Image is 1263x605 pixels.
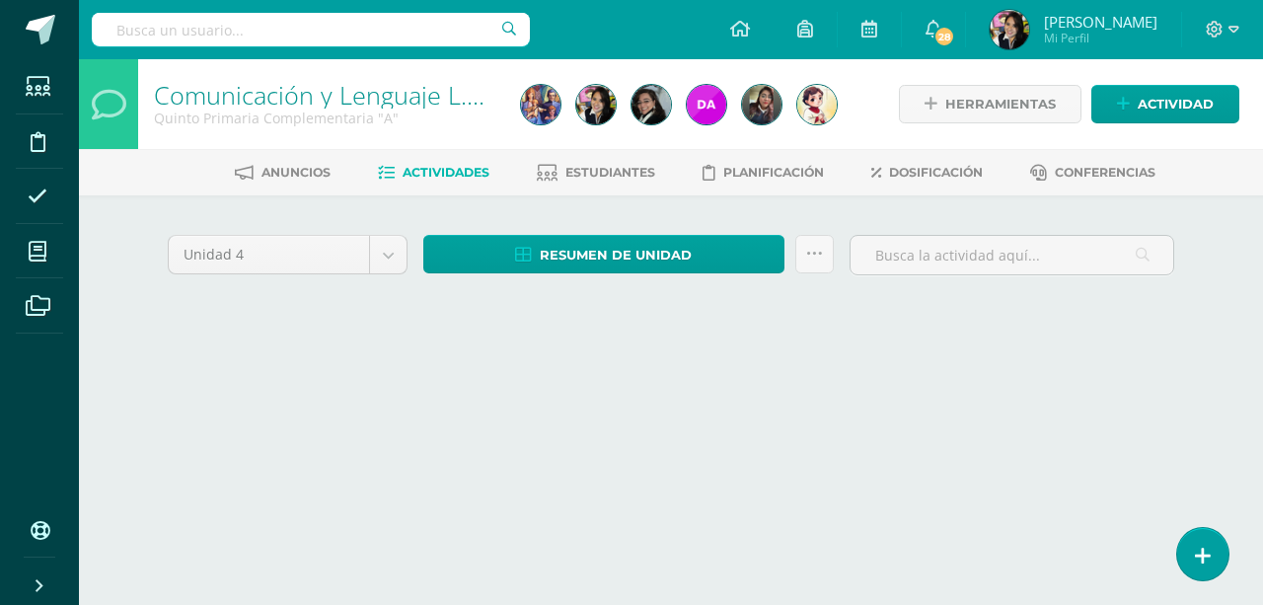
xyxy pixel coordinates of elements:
[521,85,560,124] img: 7bd55ac0c36ce47889d24abe3c1e3425.png
[1091,85,1239,123] a: Actividad
[1030,157,1155,189] a: Conferencias
[871,157,983,189] a: Dosificación
[261,165,331,180] span: Anuncios
[797,85,837,124] img: 357931297cdd172384b1ceb9771a0171.png
[540,237,692,273] span: Resumen de unidad
[235,157,331,189] a: Anuncios
[1044,12,1157,32] span: [PERSON_NAME]
[423,235,784,273] a: Resumen de unidad
[92,13,530,46] input: Busca un usuario...
[537,157,655,189] a: Estudiantes
[631,85,671,124] img: e602cc58a41d4ad1c6372315f6095ebf.png
[899,85,1081,123] a: Herramientas
[687,85,726,124] img: bf89a91840aca31d426ba24085acb7f2.png
[1055,165,1155,180] span: Conferencias
[576,85,616,124] img: 47fbbcbd1c9a7716bb8cb4b126b93520.png
[169,236,407,273] a: Unidad 4
[990,10,1029,49] img: 47fbbcbd1c9a7716bb8cb4b126b93520.png
[403,165,489,180] span: Actividades
[1044,30,1157,46] span: Mi Perfil
[154,109,497,127] div: Quinto Primaria Complementaria 'A'
[184,236,354,273] span: Unidad 4
[378,157,489,189] a: Actividades
[933,26,955,47] span: 28
[723,165,824,180] span: Planificación
[565,165,655,180] span: Estudiantes
[889,165,983,180] span: Dosificación
[154,81,497,109] h1: Comunicación y Lenguaje L.3 (Inglés y Laboratorio)
[851,236,1173,274] input: Busca la actividad aquí...
[742,85,781,124] img: f0e68a23fbcd897634a5ac152168984d.png
[945,86,1056,122] span: Herramientas
[154,78,723,112] a: Comunicación y Lenguaje L.3 (Inglés y Laboratorio)
[703,157,824,189] a: Planificación
[1138,86,1214,122] span: Actividad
